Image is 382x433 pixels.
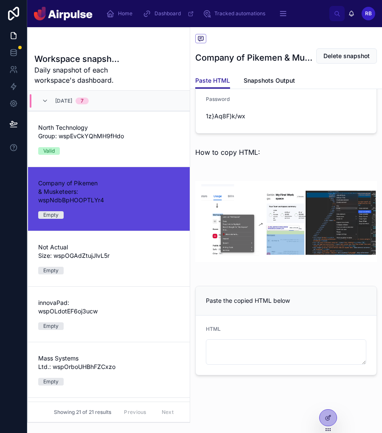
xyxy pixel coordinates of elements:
span: Daily snapshot of each workspace's dashboard. [34,65,119,85]
span: innovaPad: wspOLdotEF6oj3ucw [38,299,129,316]
span: 1z}Aq8F)k/wx [206,112,283,120]
span: Home [118,10,132,17]
span: [DATE] [55,98,72,104]
img: 34065-Instructions-V2.png [195,181,377,262]
span: Mass Systems Ltd.: wspOrboUHBhFZCxzo [38,354,129,371]
div: Empty [43,322,59,330]
div: Empty [43,267,59,274]
a: Dashboard [140,6,198,21]
span: Not Actual Size: wspOGAdZtujJlvL5r [38,243,129,260]
a: Paste HTML [195,73,230,89]
a: Home [104,6,138,21]
span: RB [365,10,372,17]
span: Password [206,96,230,102]
span: Showing 21 of 21 results [54,409,111,416]
span: Company of Pikemen & Musketeers: wspNdbBpHOOPTLYr4 [38,179,129,204]
span: How to copy HTML: [195,148,260,156]
span: Paste the copied HTML below [206,297,290,304]
span: Tracked automations [214,10,265,17]
img: App logo [34,7,93,20]
span: HTML [206,326,221,332]
span: Snapshots Output [244,76,295,85]
h1: Workspace snapshots [34,53,119,65]
span: Dashboard [154,10,181,17]
a: Not Actual Size: wspOGAdZtujJlvL5rEmpty [28,231,190,286]
button: Delete snapshot [316,48,377,64]
span: North Technology Group: wspEvCkYQhMH9fHdo [38,123,129,140]
div: Empty [43,211,59,219]
a: Mass Systems Ltd.: wspOrboUHBhFZCxzoEmpty [28,342,190,397]
a: North Technology Group: wspEvCkYQhMH9fHdoValid [28,111,190,167]
div: scrollable content [99,4,329,23]
a: Tracked automations [200,6,271,21]
a: Snapshots Output [244,73,295,90]
div: Empty [43,378,59,386]
div: 7 [81,98,84,104]
div: Valid [43,147,55,155]
a: Company of Pikemen & Musketeers: wspNdbBpHOOPTLYr4Empty [28,167,190,231]
h1: Company of Pikemen & Musketeers: wspNdbBpHOOPTLYr4 [195,52,313,64]
span: Delete snapshot [323,52,370,60]
span: Paste HTML [195,76,230,85]
a: innovaPad: wspOLdotEF6oj3ucwEmpty [28,286,190,342]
